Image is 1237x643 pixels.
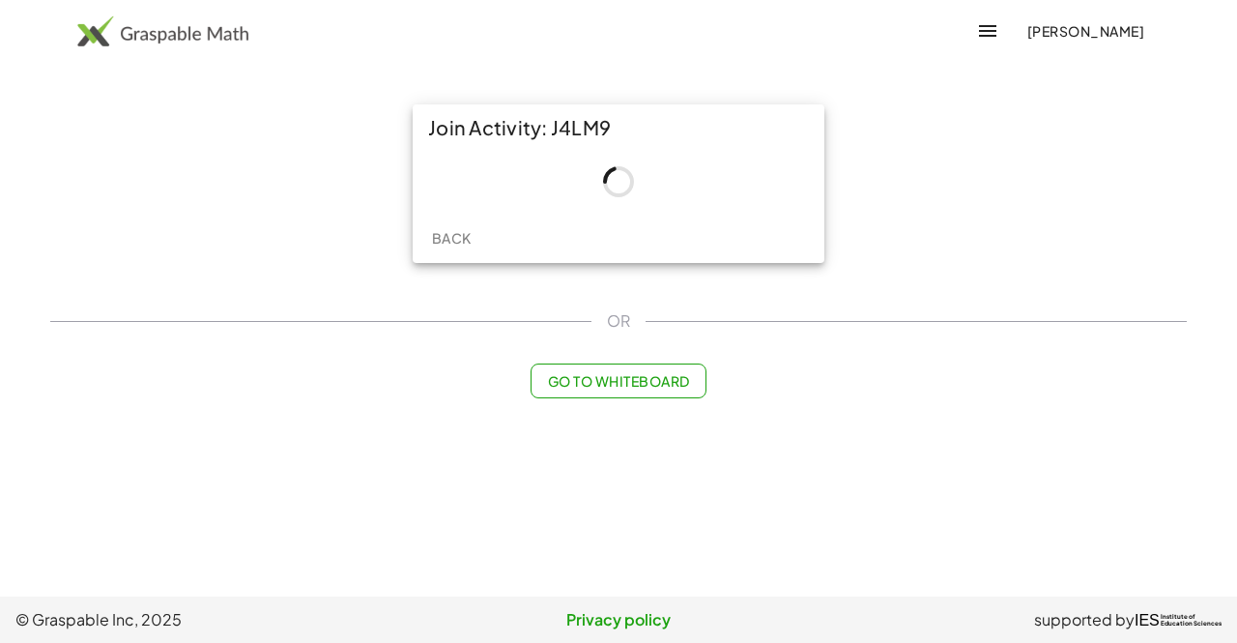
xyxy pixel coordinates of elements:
[607,309,630,333] span: OR
[1011,14,1160,48] button: [PERSON_NAME]
[531,364,705,398] button: Go to Whiteboard
[15,608,417,631] span: © Graspable Inc, 2025
[431,229,471,247] span: Back
[1034,608,1135,631] span: supported by
[1135,608,1222,631] a: IESInstitute ofEducation Sciences
[1026,22,1144,40] span: [PERSON_NAME]
[413,104,824,151] div: Join Activity: J4LM9
[420,220,482,255] button: Back
[417,608,820,631] a: Privacy policy
[1135,611,1160,629] span: IES
[1161,614,1222,628] span: Institute of Education Sciences
[547,372,689,390] span: Go to Whiteboard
